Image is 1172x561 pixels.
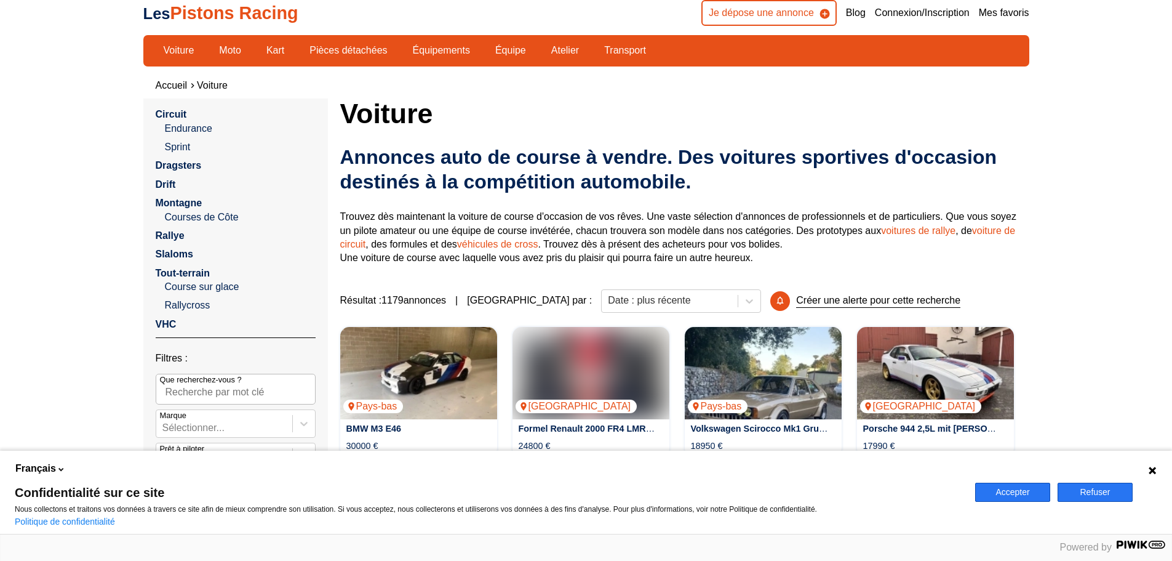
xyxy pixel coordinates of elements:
button: Refuser [1058,483,1133,502]
p: 18950 € [691,440,723,452]
button: Accepter [975,483,1050,502]
a: Rallycross [165,299,316,312]
a: Accueil [156,80,188,91]
img: Porsche 944 2,5L mit Wiechers Überrollkäfig [857,327,1014,419]
a: Équipe [487,40,534,61]
span: Français [15,462,56,475]
h2: Annonces auto de course à vendre. Des voitures sportives d'occasion destinés à la compétition aut... [340,145,1029,194]
span: Powered by [1060,542,1112,552]
a: Atelier [543,40,587,61]
a: VHC [156,319,177,329]
p: [GEOGRAPHIC_DATA] [860,400,982,413]
a: voitures de rallye [881,225,955,236]
a: Kart [258,40,292,61]
a: LesPistons Racing [143,3,298,23]
a: Volkswagen Scirocco Mk1 Gruppe 2 1976. [691,424,867,434]
a: BMW M3 E46 [346,424,402,434]
input: Que recherchez-vous ? [156,374,316,405]
img: Volkswagen Scirocco Mk1 Gruppe 2 1976. [685,327,842,419]
a: Slaloms [156,249,193,259]
a: Porsche 944 2,5L mit [PERSON_NAME] Überrollkäfig [863,424,1085,434]
a: Courses de Côte [165,211,316,224]
a: Drift [156,179,176,190]
a: Blog [846,6,866,20]
a: Pièces détachées [301,40,395,61]
a: Volkswagen Scirocco Mk1 Gruppe 2 1976.Pays-bas [685,327,842,419]
span: | [455,294,458,307]
span: Les [143,5,170,22]
p: [GEOGRAPHIC_DATA] [516,400,637,413]
a: Voiture [197,80,228,91]
p: Filtres : [156,352,316,365]
a: Mes favoris [979,6,1029,20]
p: [GEOGRAPHIC_DATA] par : [467,294,592,307]
p: Marque [160,410,186,421]
a: Politique de confidentialité [15,517,115,527]
p: Pays-bas [343,400,404,413]
p: 24800 € [519,440,551,452]
a: Dragsters [156,160,202,171]
a: Endurance [165,122,316,135]
a: Rallye [156,230,185,241]
p: 17990 € [863,440,895,452]
a: Formel Renault 2000 FR4 LMR mit neu aufgebautem Motor[GEOGRAPHIC_DATA] [512,327,669,419]
img: BMW M3 E46 [340,327,497,419]
a: Sprint [165,140,316,154]
a: véhicules de cross [457,239,538,249]
p: Prêt à piloter [160,443,205,454]
p: Créer une alerte pour cette recherche [796,294,960,308]
a: Porsche 944 2,5L mit Wiechers Überrollkäfig[GEOGRAPHIC_DATA] [857,327,1014,419]
a: Transport [596,40,654,61]
a: Tout-terrain [156,268,210,278]
span: Résultat : 1179 annonces [340,294,447,307]
p: Pays-bas [688,400,748,413]
a: Moto [211,40,249,61]
a: Formel Renault 2000 FR4 LMR mit neu aufgebautem Motor [519,424,765,434]
img: Formel Renault 2000 FR4 LMR mit neu aufgebautem Motor [512,327,669,419]
a: BMW M3 E46Pays-bas [340,327,497,419]
p: Trouvez dès maintenant la voiture de course d'occasion de vos rêves. Une vaste sélection d'annonc... [340,210,1029,265]
p: Que recherchez-vous ? [160,374,242,385]
p: Nous collectons et traitons vos données à travers ce site afin de mieux comprendre son utilisatio... [15,505,960,514]
a: Circuit [156,109,187,119]
a: Montagne [156,198,202,208]
a: Voiture [156,40,202,61]
a: Connexion/Inscription [875,6,970,20]
h1: Voiture [340,99,1029,128]
p: 30000 € [346,440,378,452]
span: Confidentialité sur ce site [15,486,960,499]
input: MarqueSélectionner... [162,422,165,434]
a: Course sur glace [165,280,316,294]
a: Équipements [405,40,478,61]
